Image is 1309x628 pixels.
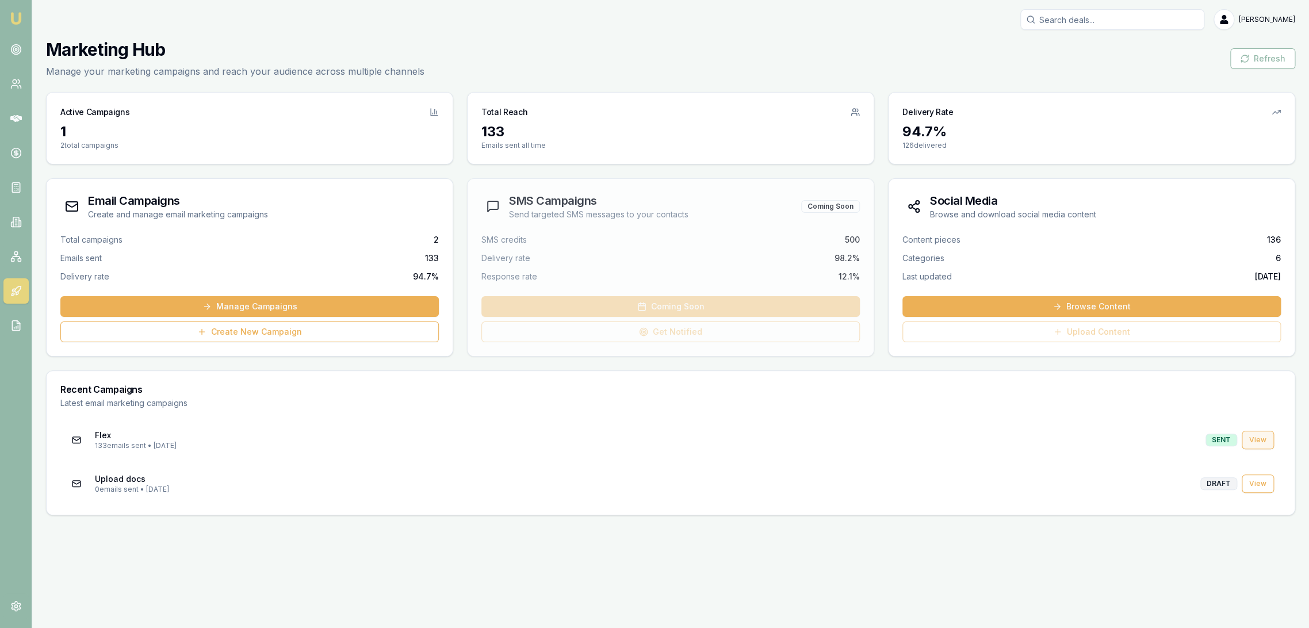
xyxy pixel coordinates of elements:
[95,441,1196,450] p: 133 emails sent • [DATE]
[902,106,953,118] h3: Delivery Rate
[1276,252,1281,264] span: 6
[1239,15,1295,24] span: [PERSON_NAME]
[46,39,424,60] h1: Marketing Hub
[509,209,688,220] p: Send targeted SMS messages to your contacts
[839,271,860,282] span: 12.1%
[95,430,1196,441] p: Flex
[801,200,860,213] div: Coming Soon
[509,193,688,209] h3: SMS Campaigns
[434,234,439,246] span: 2
[902,122,1281,141] div: 94.7 %
[481,271,537,282] span: Response rate
[88,209,268,220] p: Create and manage email marketing campaigns
[413,271,439,282] span: 94.7 %
[425,252,439,264] span: 133
[1020,9,1204,30] input: Search deals
[835,252,860,264] span: 98.2%
[1230,48,1295,69] button: Refresh
[481,122,860,141] div: 133
[60,321,439,342] a: Create New Campaign
[60,296,439,317] a: Manage Campaigns
[60,397,1281,409] p: Latest email marketing campaigns
[60,106,129,118] h3: Active Campaigns
[60,234,123,246] span: Total campaigns
[930,209,1096,220] p: Browse and download social media content
[1267,234,1281,246] span: 136
[481,252,530,264] span: Delivery rate
[95,485,1191,494] p: 0 emails sent • [DATE]
[902,234,960,246] span: Content pieces
[481,141,860,150] p: Emails sent all time
[46,64,424,78] p: Manage your marketing campaigns and reach your audience across multiple channels
[60,252,102,264] span: Emails sent
[481,234,527,246] span: SMS credits
[481,106,527,118] h3: Total Reach
[88,193,268,209] h3: Email Campaigns
[902,252,944,264] span: Categories
[60,122,439,141] div: 1
[1255,271,1281,282] span: [DATE]
[1200,477,1237,490] div: DRAFT
[845,234,860,246] span: 500
[60,385,1281,394] h3: Recent Campaigns
[930,193,1096,209] h3: Social Media
[95,473,1191,485] p: Upload docs
[902,296,1281,317] a: Browse Content
[902,271,952,282] span: Last updated
[1242,431,1274,449] a: View
[902,141,1281,150] p: 126 delivered
[1205,434,1237,446] div: SENT
[1242,474,1274,493] a: View
[9,12,23,25] img: emu-icon-u.png
[60,271,109,282] span: Delivery rate
[60,141,439,150] p: 2 total campaigns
